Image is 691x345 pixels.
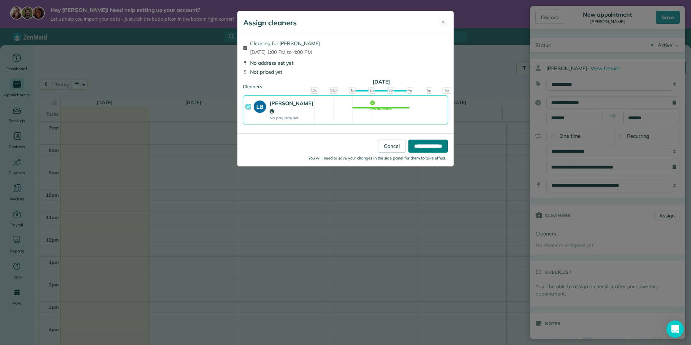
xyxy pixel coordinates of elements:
[243,59,448,67] div: No address set yet
[243,83,448,85] div: Cleaners
[270,100,313,115] strong: [PERSON_NAME]
[254,101,266,111] strong: LB
[308,156,446,161] small: You will need to save your changes in the side panel for them to take effect.
[243,18,297,28] h5: Assign cleaners
[441,19,445,26] span: ✕
[250,48,320,56] span: [DATE] 1:00 PM to 4:00 PM
[250,40,320,47] span: Cleaning for [PERSON_NAME]
[378,140,405,153] a: Cancel
[243,68,448,76] div: Not priced yet
[666,320,684,338] div: Open Intercom Messenger
[270,115,313,120] strong: No pay rate set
